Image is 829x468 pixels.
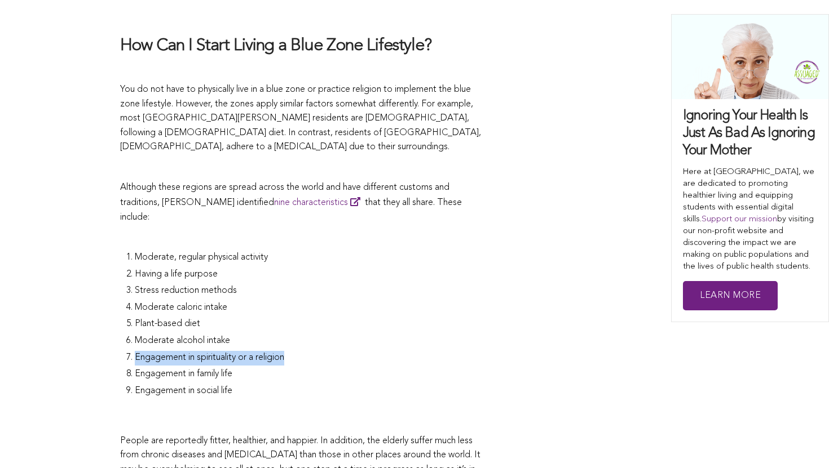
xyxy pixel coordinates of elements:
[120,198,462,222] span: that they all share. These include:
[120,85,481,151] span: You do not have to physically live in a blue zone or practice religion to implement the blue zone...
[135,386,232,395] span: Engagement in social life
[773,414,829,468] iframe: Chat Widget
[135,270,218,279] span: Having a life purpose
[135,353,284,362] span: Engagement in spirituality or a religion
[120,35,487,57] h3: How Can I Start Living a Blue Zone Lifestyle?
[135,319,200,328] span: Plant-based diet
[274,198,365,207] a: nine characteristics
[135,303,227,312] span: Moderate caloric intake
[135,286,237,295] span: Stress reduction methods
[135,253,268,262] span: Moderate, regular physical activity
[135,369,232,378] span: Engagement in family life
[274,198,348,207] span: nine characteristics
[120,183,449,208] span: Although these regions are spread across the world and have different customs and traditions, [PE...
[135,336,230,345] span: Moderate alcohol intake
[683,281,778,311] a: Learn More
